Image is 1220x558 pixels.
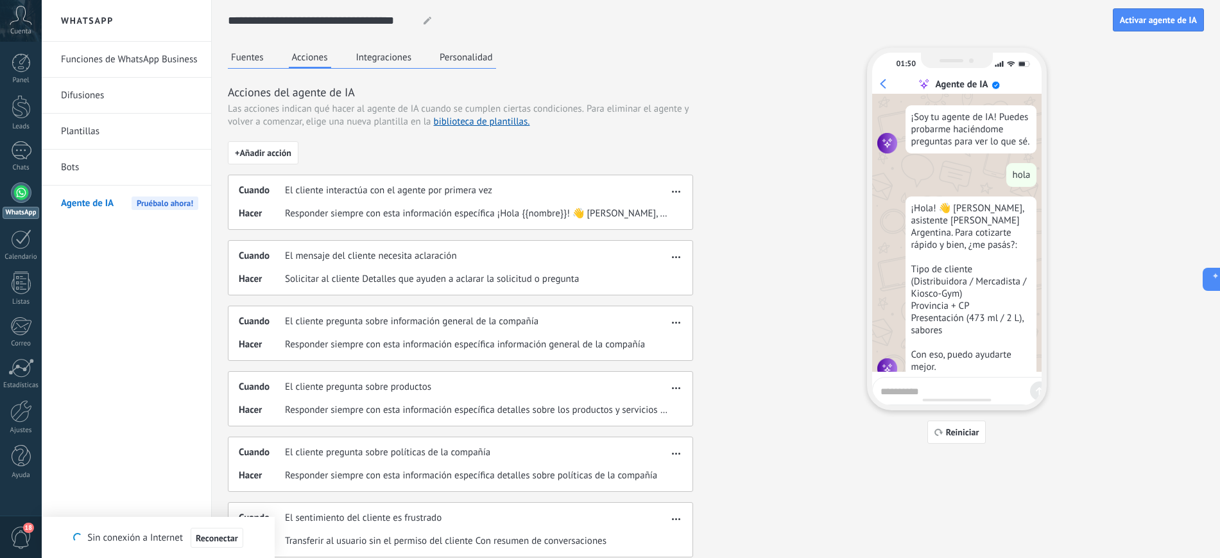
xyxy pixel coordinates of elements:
[3,123,40,131] div: Leads
[285,338,645,351] span: Responder siempre con esta información específica información general de la compañía
[285,512,442,525] span: El sentimiento del cliente es frustrado
[228,84,693,100] h3: Acciones del agente de IA
[239,404,285,417] span: Hacer
[1113,8,1204,31] button: Activar agente de IA
[877,358,898,379] img: agent icon
[906,105,1036,153] div: ¡Soy tu agente de IA! Puedes probarme haciéndome preguntas para ver lo que sé.
[61,186,198,222] a: Agente de IAPruébalo ahora!
[228,141,298,164] button: +Añadir acción
[61,114,198,150] a: Plantillas
[61,42,198,78] a: Funciones de WhatsApp Business
[285,273,579,286] span: Solicitar al cliente Detalles que ayuden a aclarar la solicitud o pregunta
[436,48,496,67] button: Personalidad
[906,196,1036,379] div: ¡Hola! 👋 [PERSON_NAME], asistente [PERSON_NAME] Argentina. Para cotizarte rápido y bien, ¿me pasá...
[42,114,211,150] li: Plantillas
[935,78,988,91] div: Agente de IA
[1120,15,1197,24] span: Activar agente de IA
[3,164,40,172] div: Chats
[3,340,40,348] div: Correo
[285,250,457,263] span: El mensaje del cliente necesita aclaración
[946,428,979,437] span: Reiniciar
[61,78,198,114] a: Difusiones
[239,315,285,328] span: Cuando
[42,42,211,78] li: Funciones de WhatsApp Business
[927,421,986,444] button: Reiniciar
[285,469,657,482] span: Responder siempre con esta información específica detalles sobre políticas de la compañía
[239,512,285,525] span: Cuando
[285,184,492,197] span: El cliente interactúa con el agente por primera vez
[23,523,34,533] span: 18
[434,116,530,128] a: biblioteca de plantillas.
[196,534,238,543] span: Reconectar
[285,535,606,548] span: Transferir al usuario sin el permiso del cliente Con resumen de conversaciones
[239,273,285,286] span: Hacer
[3,207,39,219] div: WhatsApp
[3,253,40,261] div: Calendario
[61,186,114,222] span: Agente de IA
[3,298,40,306] div: Listas
[228,103,584,116] span: Las acciones indican qué hacer al agente de IA cuando se cumplen ciertas condiciones.
[1006,163,1036,187] div: hola
[239,381,285,394] span: Cuando
[3,381,40,390] div: Estadísticas
[228,103,689,128] span: Para eliminar el agente y volver a comenzar, elige una nueva plantilla en la
[877,133,898,153] img: agent icon
[239,184,285,197] span: Cuando
[10,28,31,36] span: Cuenta
[42,78,211,114] li: Difusiones
[239,446,285,459] span: Cuando
[42,186,211,221] li: Agente de IA
[42,150,211,186] li: Bots
[132,196,198,210] span: Pruébalo ahora!
[235,148,291,157] span: + Añadir acción
[897,59,916,69] div: 01:50
[285,446,490,459] span: El cliente pregunta sobre políticas de la compañía
[3,471,40,480] div: Ayuda
[353,48,415,67] button: Integraciones
[73,527,243,548] div: Sin conexión a Internet
[285,207,668,220] span: Responder siempre con esta información específica ¡Hola {{nombre}}! 👋 [PERSON_NAME], asistente [P...
[285,381,431,394] span: El cliente pregunta sobre productos
[239,338,285,351] span: Hacer
[285,315,538,328] span: El cliente pregunta sobre información general de la compañía
[228,48,267,67] button: Fuentes
[61,150,198,186] a: Bots
[239,207,285,220] span: Hacer
[239,250,285,263] span: Cuando
[3,76,40,85] div: Panel
[289,48,331,69] button: Acciones
[285,404,668,417] span: Responder siempre con esta información específica detalles sobre los productos y servicios releva...
[239,469,285,482] span: Hacer
[3,426,40,435] div: Ajustes
[191,528,243,548] button: Reconectar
